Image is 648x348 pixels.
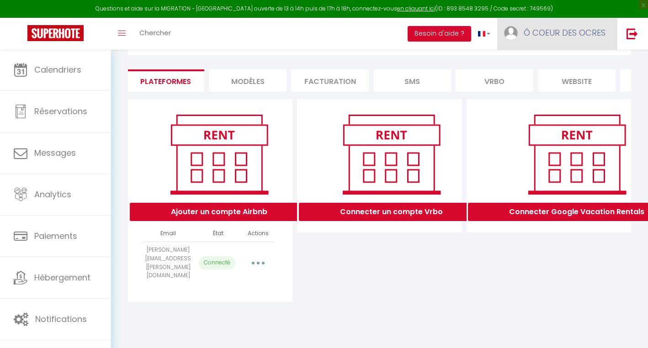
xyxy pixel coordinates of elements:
[139,28,171,37] span: Chercher
[34,230,77,242] span: Paiements
[242,226,275,242] th: Actions
[291,69,369,92] li: Facturation
[27,25,84,41] img: Super Booking
[199,256,235,269] p: Connecté
[504,26,518,40] img: ...
[133,18,178,50] a: Chercher
[497,18,617,50] a: ... Ô COEUR DES OCRES
[195,226,242,242] th: État
[519,111,635,198] img: rent.png
[34,64,81,75] span: Calendriers
[627,28,638,39] img: logout
[397,5,435,12] a: en cliquant ici
[34,189,71,200] span: Analytics
[34,105,87,117] span: Réservations
[127,69,204,92] li: Plateformes
[142,226,195,242] th: Email
[35,313,87,325] span: Notifications
[373,69,451,92] li: SMS
[538,69,616,92] li: website
[34,272,90,283] span: Hébergement
[408,26,471,42] button: Besoin d'aide ?
[209,69,287,92] li: MODÈLES
[161,111,277,198] img: rent.png
[34,147,76,158] span: Messages
[142,242,195,284] td: [PERSON_NAME][EMAIL_ADDRESS][PERSON_NAME][DOMAIN_NAME]
[333,111,450,198] img: rent.png
[299,203,484,221] button: Connecter un compte Vrbo
[524,27,606,38] span: Ô COEUR DES OCRES
[7,4,35,31] button: Open LiveChat chat widget
[130,203,308,221] button: Ajouter un compte Airbnb
[456,69,533,92] li: Vrbo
